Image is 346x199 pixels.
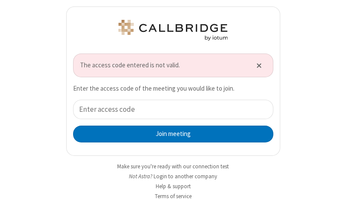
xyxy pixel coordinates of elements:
[154,172,217,180] button: Login to another company
[117,20,229,41] img: Astra
[252,59,266,72] button: Close alert
[73,126,273,143] button: Join meeting
[117,163,229,170] a: Make sure you're ready with our connection test
[156,183,191,190] a: Help & support
[80,60,246,70] span: The access code entered is not valid.
[66,172,280,180] li: Not Astra?
[73,84,273,94] p: Enter the access code of the meeting you would like to join.
[73,100,273,119] input: Enter access code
